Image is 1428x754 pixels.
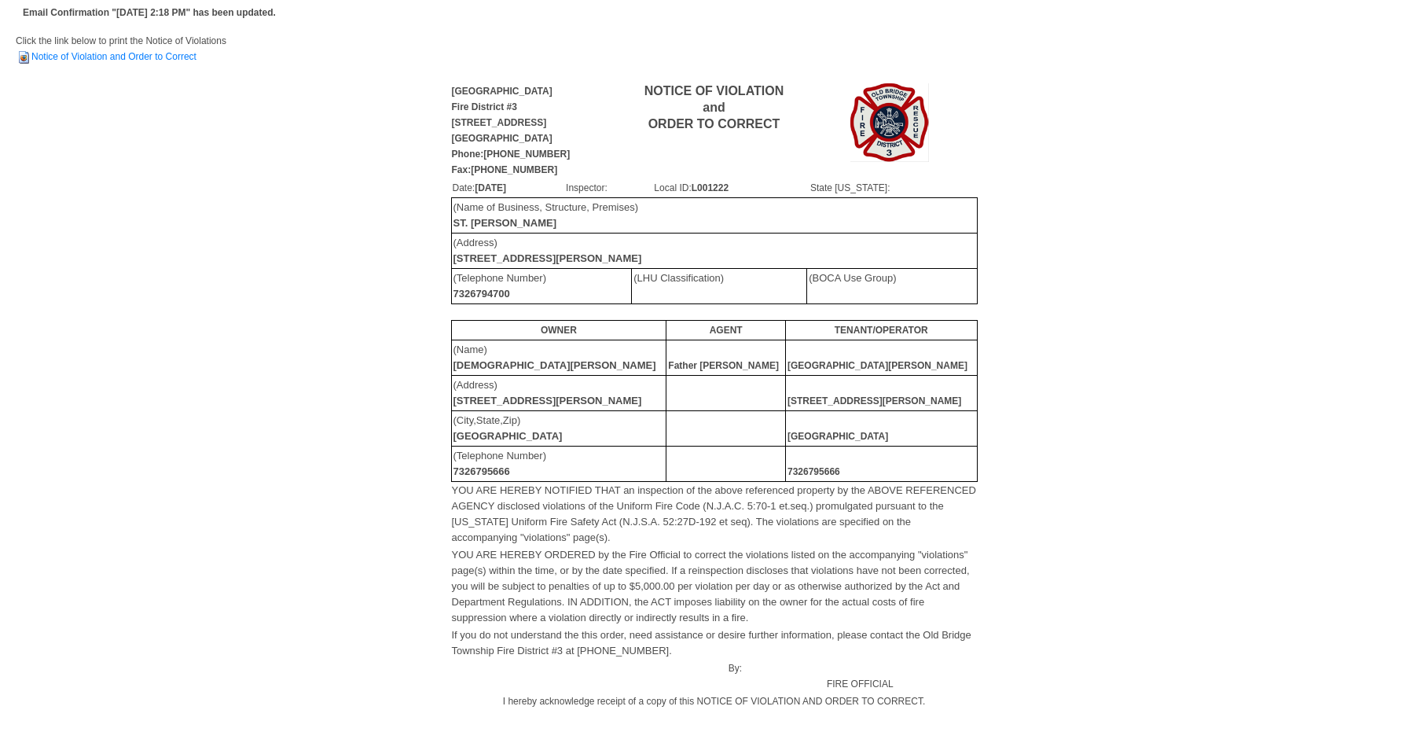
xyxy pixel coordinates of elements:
b: 7326795666 [453,465,510,477]
td: I hereby acknowledge receipt of a copy of this NOTICE OF VIOLATION AND ORDER TO CORRECT. [451,693,978,710]
b: Father [PERSON_NAME] [668,360,779,371]
font: YOU ARE HEREBY ORDERED by the Fire Official to correct the violations listed on the accompanying ... [452,549,970,623]
img: HTML Document [16,50,31,65]
font: (Address) [453,379,642,406]
b: [STREET_ADDRESS][PERSON_NAME] [787,395,961,406]
td: By: [451,660,743,693]
font: YOU ARE HEREBY NOTIFIED THAT an inspection of the above referenced property by the ABOVE REFERENC... [452,484,976,543]
b: [STREET_ADDRESS][PERSON_NAME] [453,252,642,264]
b: L001222 [692,182,729,193]
td: Local ID: [653,179,809,197]
font: (BOCA Use Group) [809,272,896,284]
b: AGENT [710,325,743,336]
img: Image [850,83,929,162]
font: (City,State,Zip) [453,414,563,442]
font: (Telephone Number) [453,272,547,300]
b: [GEOGRAPHIC_DATA][PERSON_NAME] [787,360,967,371]
font: (LHU Classification) [633,272,724,284]
b: [GEOGRAPHIC_DATA] [787,431,888,442]
font: (Address) [453,237,642,264]
font: (Name of Business, Structure, Premises) [453,201,639,229]
b: [DEMOGRAPHIC_DATA][PERSON_NAME] [453,359,656,371]
span: Click the link below to print the Notice of Violations [16,35,226,62]
a: Notice of Violation and Order to Correct [16,51,196,62]
b: 7326795666 [787,466,840,477]
b: NOTICE OF VIOLATION and ORDER TO CORRECT [644,84,784,131]
td: Inspector: [565,179,653,197]
b: [STREET_ADDRESS][PERSON_NAME] [453,395,642,406]
font: If you do not understand the this order, need assistance or desire further information, please co... [452,629,971,657]
b: OWNER [541,325,577,336]
b: [DATE] [475,182,506,193]
b: ST. [PERSON_NAME] [453,217,556,229]
b: 7326794700 [453,288,510,300]
font: (Name) [453,344,656,371]
td: State [US_STATE]: [809,179,977,197]
td: FIRE OFFICIAL [743,660,977,693]
td: Date: [452,179,566,197]
td: Email Confirmation "[DATE] 2:18 PM" has been updated. [20,2,278,23]
font: (Telephone Number) [453,450,547,477]
b: [GEOGRAPHIC_DATA] Fire District #3 [STREET_ADDRESS] [GEOGRAPHIC_DATA] Phone:[PHONE_NUMBER] Fax:[P... [452,86,571,175]
b: [GEOGRAPHIC_DATA] [453,430,563,442]
b: TENANT/OPERATOR [835,325,928,336]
